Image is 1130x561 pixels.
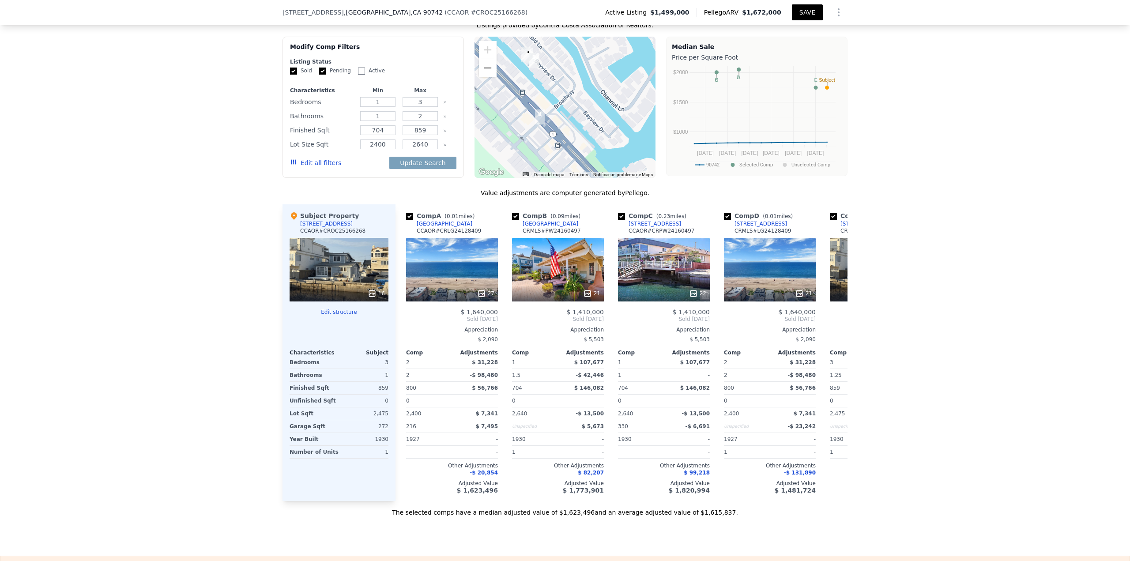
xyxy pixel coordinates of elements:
[772,395,816,407] div: -
[578,470,604,476] span: $ 82,207
[830,333,922,346] div: -
[719,150,736,156] text: [DATE]
[472,385,498,391] span: $ 56,766
[715,77,718,83] text: C
[792,4,823,20] button: SAVE
[290,309,388,316] button: Edit structure
[759,213,796,219] span: ( miles)
[563,487,604,494] span: $ 1,773,901
[368,289,385,298] div: 16
[584,336,604,343] span: $ 5,503
[830,385,840,391] span: 859
[476,423,498,429] span: $ 7,495
[290,158,341,167] button: Edit all filters
[830,316,922,323] span: Active Listing [DATE]
[476,410,498,417] span: $ 7,341
[290,42,456,58] div: Modify Comp Filters
[795,289,812,298] div: 21
[583,289,600,298] div: 21
[300,227,365,234] div: CCAOR # CROC25166268
[529,53,539,68] div: 16779 Bayview Drive
[724,349,770,356] div: Comp
[319,68,326,75] input: Pending
[830,433,874,445] div: 1930
[512,220,578,227] a: [GEOGRAPHIC_DATA]
[406,316,498,323] span: Sold [DATE]
[443,129,447,132] button: Clear
[512,398,516,404] span: 0
[479,59,497,77] button: Reducir
[358,87,397,94] div: Min
[672,51,842,64] div: Price per Square Foot
[282,188,847,197] div: Value adjustments are computer generated by Pellego .
[650,8,689,17] span: $1,499,000
[406,211,478,220] div: Comp A
[512,446,556,458] div: 1
[512,369,556,381] div: 1.5
[653,213,690,219] span: ( miles)
[724,420,768,433] div: Unspecified
[724,433,768,445] div: 1927
[778,309,816,316] span: $ 1,640,000
[472,359,498,365] span: $ 31,228
[840,220,893,227] div: [STREET_ADDRESS]
[706,162,719,168] text: 90742
[477,166,506,178] img: Google
[639,169,648,184] div: 16920 Park Ave
[830,220,893,227] a: [STREET_ADDRESS]
[790,359,816,365] span: $ 31,228
[417,227,481,234] div: CCAOR # CRLG24128409
[417,220,472,227] div: [GEOGRAPHIC_DATA]
[512,420,556,433] div: Unspecified
[471,9,525,16] span: # CROC25166268
[605,8,650,17] span: Active Listing
[830,359,833,365] span: 3
[830,446,874,458] div: 1
[791,162,830,168] text: Unselected Comp
[669,487,710,494] span: $ 1,820,994
[290,87,355,94] div: Characteristics
[406,369,450,381] div: 2
[512,410,527,417] span: 2,640
[724,359,727,365] span: 2
[512,462,604,469] div: Other Adjustments
[290,138,355,151] div: Lot Size Sqft
[401,87,440,94] div: Max
[742,9,781,16] span: $1,672,000
[290,356,337,369] div: Bedrooms
[569,172,588,177] a: Términos
[765,213,777,219] span: 0.01
[724,398,727,404] span: 0
[512,211,584,220] div: Comp B
[341,420,388,433] div: 272
[512,359,516,365] span: 1
[618,211,690,220] div: Comp C
[672,64,842,174] div: A chart.
[787,372,816,378] span: -$ 98,480
[784,470,816,476] span: -$ 131,890
[787,423,816,429] span: -$ 23,242
[512,326,604,333] div: Appreciation
[406,349,452,356] div: Comp
[686,423,710,429] span: -$ 6,691
[734,220,787,227] div: [STREET_ADDRESS]
[785,150,802,156] text: [DATE]
[830,480,922,487] div: Adjusted Value
[737,75,741,80] text: D
[341,369,388,381] div: 1
[454,433,498,445] div: -
[830,398,833,404] span: 0
[341,395,388,407] div: 0
[618,385,628,391] span: 704
[618,369,662,381] div: 1
[629,220,681,227] div: [STREET_ADDRESS]
[477,166,506,178] a: Abre esta zona en Google Maps (se abre en una nueva ventana)
[535,109,545,124] div: 16920 Park
[290,395,337,407] div: Unfinished Sqft
[512,316,604,323] span: Sold [DATE]
[724,385,734,391] span: 800
[629,227,695,234] div: CCAOR # CRPW24160497
[772,433,816,445] div: -
[772,446,816,458] div: -
[406,480,498,487] div: Adjusted Value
